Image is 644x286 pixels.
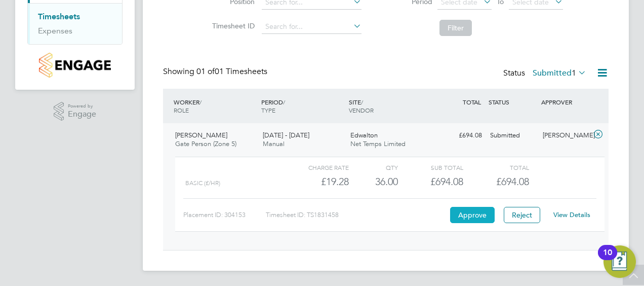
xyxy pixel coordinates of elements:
div: 10 [603,253,612,266]
span: Gate Person (Zone 5) [175,139,236,148]
button: Reject [504,207,540,223]
div: QTY [349,161,398,173]
span: Edwalton [350,131,378,139]
a: Expenses [38,26,72,35]
div: APPROVER [539,93,591,111]
div: 36.00 [349,173,398,190]
label: Timesheet ID [209,21,255,30]
div: PERIOD [259,93,346,119]
div: Status [503,66,588,81]
div: Submitted [486,127,539,144]
span: £694.08 [496,175,529,188]
a: View Details [553,210,590,219]
span: / [199,98,202,106]
span: TYPE [261,106,275,114]
span: 1 [572,68,576,78]
span: / [361,98,363,106]
span: TOTAL [463,98,481,106]
button: Filter [439,20,472,36]
span: [DATE] - [DATE] [263,131,309,139]
div: £19.28 [284,173,349,190]
div: Placement ID: 304153 [183,207,266,223]
div: Sub Total [398,161,463,173]
div: Charge rate [284,161,349,173]
div: Showing [163,66,269,77]
div: Timesheet ID: TS1831458 [266,207,448,223]
div: Timesheets [28,3,122,44]
span: 01 Timesheets [196,66,267,77]
label: Submitted [533,68,586,78]
div: WORKER [171,93,259,119]
span: Net Temps Limited [350,139,406,148]
span: Basic (£/HR) [185,180,220,187]
button: Approve [450,207,495,223]
button: Open Resource Center, 10 new notifications [603,245,636,278]
img: countryside-properties-logo-retina.png [39,53,110,78]
a: Timesheets [38,12,80,21]
span: Engage [68,110,96,119]
input: Search for... [262,20,361,34]
span: [PERSON_NAME] [175,131,227,139]
div: Total [463,161,529,173]
span: Powered by [68,102,96,111]
div: £694.08 [433,127,486,144]
div: SITE [346,93,434,119]
span: 01 of [196,66,215,77]
div: £694.08 [398,173,463,190]
span: Manual [263,139,285,148]
a: Powered byEngage [54,102,97,121]
div: [PERSON_NAME] [539,127,591,144]
span: ROLE [174,106,189,114]
span: VENDOR [349,106,374,114]
span: / [283,98,285,106]
a: Go to home page [27,53,123,78]
div: STATUS [486,93,539,111]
